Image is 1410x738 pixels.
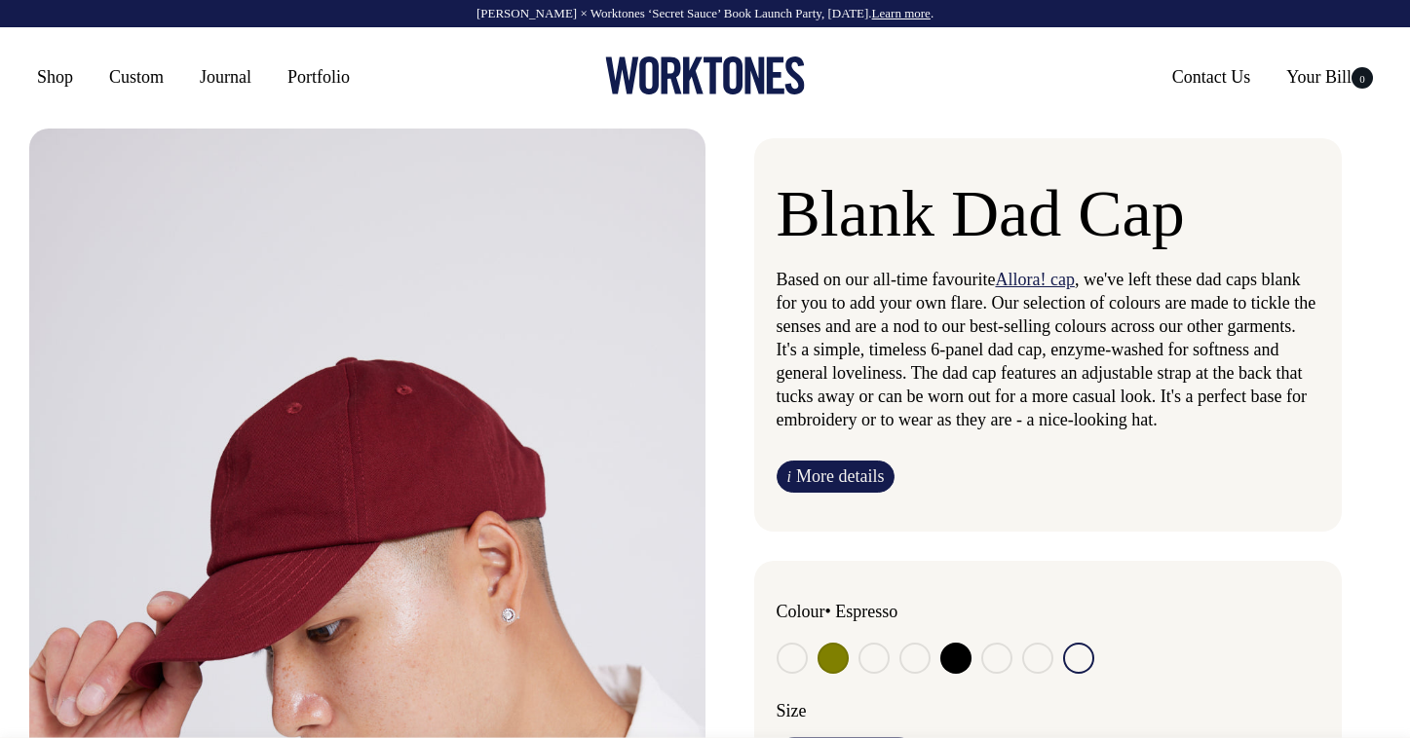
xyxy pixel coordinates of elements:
a: Contact Us [1164,59,1259,94]
span: , we've left these dad caps blank for you to add your own flare. Our selection of colours are mad... [777,270,1316,429]
a: Shop [29,59,81,94]
span: 0 [1352,67,1373,89]
span: i [787,468,791,485]
a: Custom [101,59,171,94]
a: Your Bill0 [1278,59,1381,94]
a: Journal [192,59,259,94]
a: Learn more [872,6,931,20]
span: Based on our all-time favourite [777,270,996,289]
a: Portfolio [280,59,358,94]
div: [PERSON_NAME] × Worktones ‘Secret Sauce’ Book Launch Party, [DATE]. . [19,7,1391,20]
a: iMore details [777,461,896,493]
a: Allora! cap [995,270,1074,289]
label: Espresso [835,602,897,621]
span: • [825,602,831,621]
div: Colour [777,600,994,623]
h1: Blank Dad Cap [777,177,1320,250]
div: Size [777,699,1320,722]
